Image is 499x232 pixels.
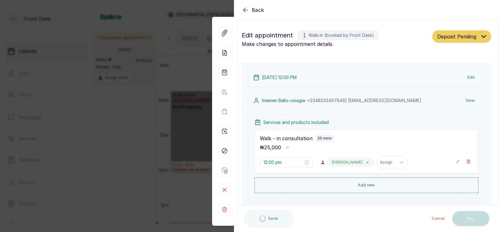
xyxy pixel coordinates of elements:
[264,159,303,166] input: Select time
[260,144,281,151] p: ₦
[252,6,264,14] span: Back
[242,6,264,14] button: Back
[332,160,362,165] p: [PERSON_NAME]
[463,72,480,83] button: Edit
[262,74,297,81] p: [DATE] 12:00 PM
[264,144,281,151] span: 25,000
[317,136,332,141] p: 20 mins
[427,211,450,226] button: Cancel
[307,98,421,103] span: +234 8032467846 | [EMAIL_ADDRESS][DOMAIN_NAME]
[263,119,329,126] p: Services and products included
[260,135,312,142] p: Walk - in consultation
[244,210,293,227] button: Save
[242,40,430,48] p: Make changes to appointment details
[452,211,489,226] button: Pay
[298,31,378,40] label: 🚶 Walk-in (booked by Front Desk)
[242,30,293,40] span: Edit appointment
[262,97,421,104] p: Iniemen Bello-osiagie ·
[254,177,478,193] button: Add new
[432,30,491,43] button: Deposit Pending
[461,95,480,106] button: View
[437,33,476,40] span: Deposit Pending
